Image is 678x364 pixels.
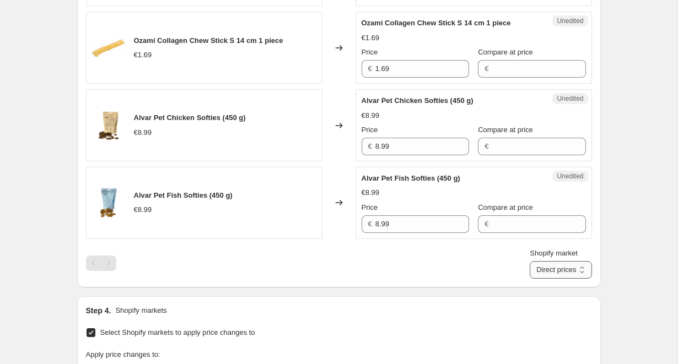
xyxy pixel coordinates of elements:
span: Select Shopify markets to apply price changes to [100,328,255,336]
span: Alvar Pet Chicken Softies (450 g) [362,96,473,105]
div: €8.99 [362,110,380,121]
div: €1.69 [362,32,380,44]
div: €8.99 [134,204,152,215]
span: Price [362,48,378,56]
span: Apply price changes to: [86,350,160,358]
img: chicken_softies_square_80x.png [92,109,125,142]
nav: Pagination [86,256,116,271]
span: Unedited [557,17,583,25]
h2: Step 4. [86,305,111,316]
span: € [485,64,488,73]
span: Unedited [557,172,583,181]
span: Alvar Pet Fish Softies (450 g) [134,191,233,199]
span: Unedited [557,94,583,103]
span: Alvar Pet Fish Softies (450 g) [362,174,460,182]
span: Shopify market [530,249,578,257]
span: Price [362,203,378,211]
div: €8.99 [134,127,152,138]
span: Compare at price [478,48,533,56]
span: Price [362,126,378,134]
span: Alvar Pet Chicken Softies (450 g) [134,113,246,122]
span: Compare at price [478,126,533,134]
span: Compare at price [478,203,533,211]
span: € [368,142,372,150]
div: €8.99 [362,187,380,198]
span: € [368,220,372,228]
div: €1.69 [134,50,152,61]
span: Ozami Collagen Chew Stick S 14 cm 1 piece [134,36,283,45]
span: € [485,220,488,228]
span: € [485,142,488,150]
span: € [368,64,372,73]
img: Ozami_Extra_kollageeni_nautatikku_s_14_cm_80x.webp [92,31,125,64]
img: chicken_softies_square-1_80x.png [92,186,125,219]
span: Ozami Collagen Chew Stick S 14 cm 1 piece [362,19,511,27]
p: Shopify markets [115,305,166,316]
